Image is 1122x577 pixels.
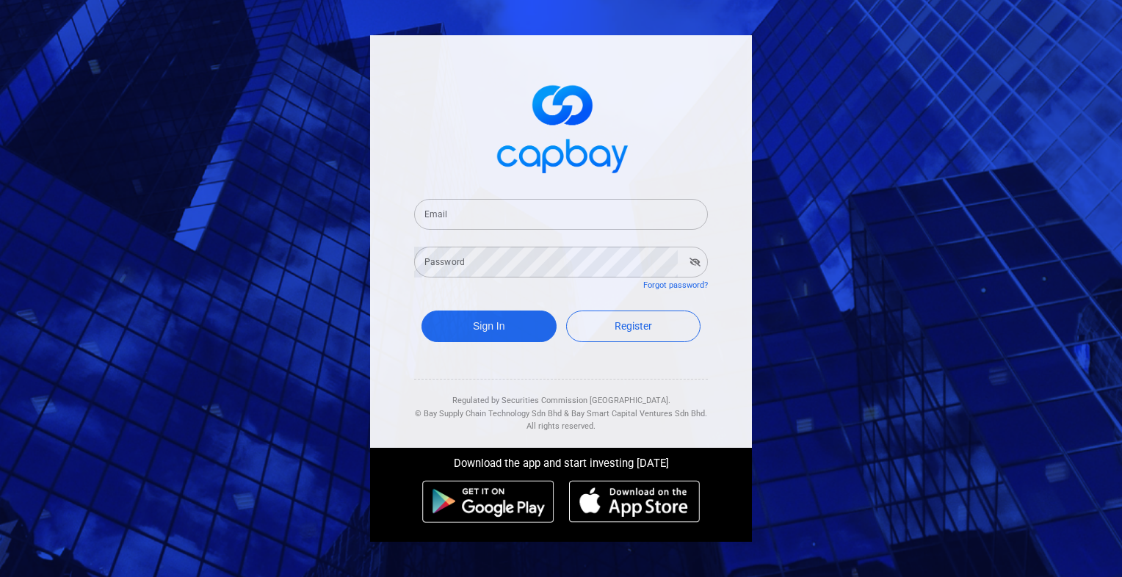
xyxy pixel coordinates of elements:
div: Regulated by Securities Commission [GEOGRAPHIC_DATA]. & All rights reserved. [414,380,708,433]
span: © Bay Supply Chain Technology Sdn Bhd [415,409,562,418]
img: android [422,480,554,523]
button: Sign In [421,311,557,342]
span: Register [615,320,652,332]
img: logo [488,72,634,181]
span: Bay Smart Capital Ventures Sdn Bhd. [571,409,707,418]
img: ios [569,480,700,523]
div: Download the app and start investing [DATE] [359,448,763,473]
a: Forgot password? [643,280,708,290]
a: Register [566,311,701,342]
